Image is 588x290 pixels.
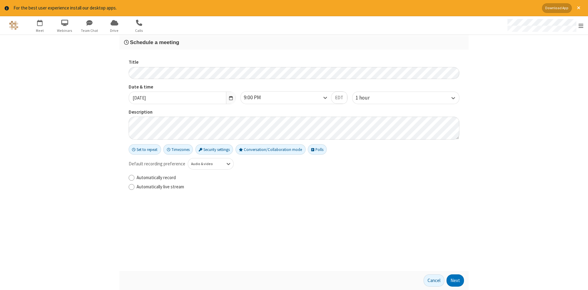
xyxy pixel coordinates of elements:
label: Description [129,109,459,116]
img: QA Selenium DO NOT DELETE OR CHANGE [9,21,18,30]
div: 9:00 PM [244,94,271,102]
span: Team Chat [78,28,101,33]
div: Audio & video [191,161,220,167]
button: EDT [331,92,347,104]
button: Security settings [195,144,233,155]
label: Automatically live stream [137,183,459,190]
label: Date & time [129,84,236,91]
span: Default recording preference [129,160,185,168]
button: Download App [542,3,572,13]
button: Next [447,274,464,287]
div: For the best user experience install our desktop apps. [13,5,537,12]
button: Logo [2,16,25,35]
span: Calls [128,28,151,33]
button: Set to repeat [129,144,161,155]
button: Polls [308,144,327,155]
span: Meet [28,28,51,33]
span: Webinars [53,28,76,33]
div: Open menu [502,16,588,35]
div: 1 hour [356,94,380,102]
button: Conversation/Collaboration mode [236,144,306,155]
button: Timezones [163,144,193,155]
span: Schedule a meeting [130,39,179,45]
label: Title [129,59,459,66]
button: Cancel [424,274,444,287]
button: Close alert [574,3,583,13]
label: Automatically record [137,174,459,181]
span: Drive [103,28,126,33]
